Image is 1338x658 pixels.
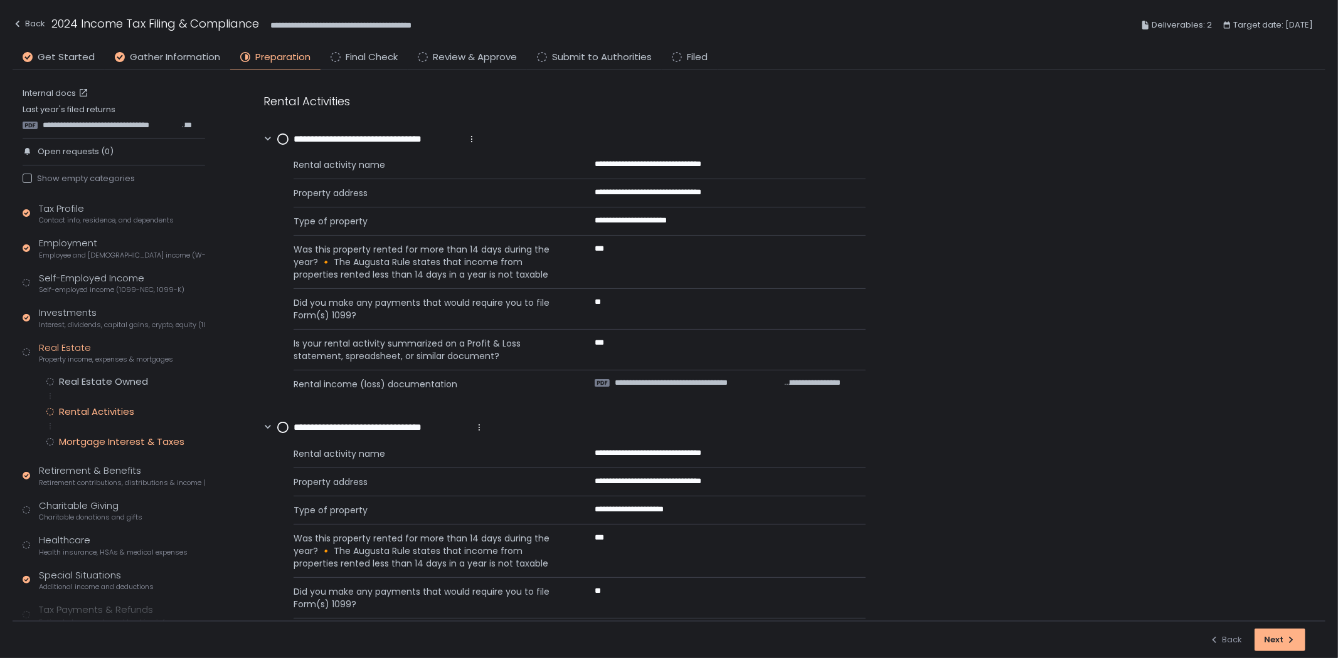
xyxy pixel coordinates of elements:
div: Employment [39,236,205,260]
h1: 2024 Income Tax Filing & Compliance [51,15,259,32]
span: Self-employed income (1099-NEC, 1099-K) [39,285,184,295]
div: Investments [39,306,205,330]
div: Last year's filed returns [23,104,205,130]
span: Type of property [294,215,565,227]
span: Did you make any payments that would require you to file Form(s) 1099? [294,585,565,610]
span: Rental activity name [294,447,565,460]
span: Rental income (loss) documentation [294,378,565,390]
div: Real Estate [39,341,173,365]
span: Retirement contributions, distributions & income (1099-R, 5498) [39,478,205,488]
button: Next [1255,629,1305,651]
span: Property address [294,187,565,199]
span: Target date: [DATE] [1233,18,1313,33]
span: Open requests (0) [38,146,114,157]
span: Final Check [346,50,398,65]
div: Mortgage Interest & Taxes [59,436,184,448]
span: Was this property rented for more than 14 days during the year? 🔸 The Augusta Rule states that in... [294,532,565,570]
div: Tax Profile [39,202,174,226]
div: Rental Activities [59,405,134,418]
span: Gather Information [130,50,220,65]
span: Rental activity name [294,159,565,171]
span: Additional income and deductions [39,582,154,592]
span: Property income, expenses & mortgages [39,355,173,364]
div: Next [1264,634,1296,645]
div: Healthcare [39,533,188,557]
span: Is your rental activity summarized on a Profit & Loss statement, spreadsheet, or similar document? [294,337,565,362]
div: Real Estate Owned [59,375,148,388]
button: Back [13,15,45,36]
span: Employee and [DEMOGRAPHIC_DATA] income (W-2s) [39,251,205,260]
span: Preparation [255,50,311,65]
span: Did you make any payments that would require you to file Form(s) 1099? [294,296,565,321]
div: Back [13,16,45,31]
span: Estimated payments and banking info [39,617,169,627]
span: Review & Approve [433,50,517,65]
div: Self-Employed Income [39,271,184,295]
span: Filed [687,50,708,65]
span: Submit to Authorities [552,50,652,65]
div: Tax Payments & Refunds [39,603,169,627]
div: Special Situations [39,568,154,592]
div: Charitable Giving [39,499,142,523]
div: Rental Activities [263,93,866,110]
div: Retirement & Benefits [39,464,205,488]
span: Was this property rented for more than 14 days during the year? 🔸 The Augusta Rule states that in... [294,243,565,281]
div: Back [1209,634,1242,645]
span: Health insurance, HSAs & medical expenses [39,548,188,557]
span: Property address [294,476,565,488]
a: Internal docs [23,88,91,99]
span: Charitable donations and gifts [39,513,142,522]
span: Get Started [38,50,95,65]
span: Deliverables: 2 [1152,18,1212,33]
span: Contact info, residence, and dependents [39,216,174,225]
span: Interest, dividends, capital gains, crypto, equity (1099s, K-1s) [39,320,205,330]
span: Type of property [294,504,565,516]
button: Back [1209,629,1242,651]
